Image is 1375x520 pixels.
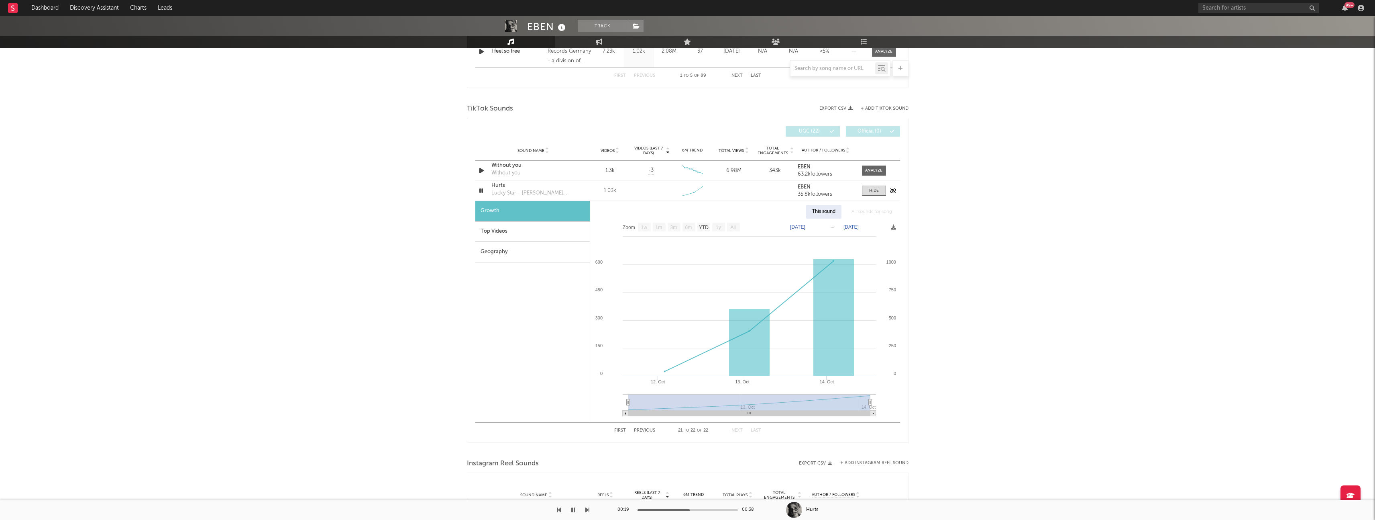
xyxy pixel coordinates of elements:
div: 00:38 [742,505,758,515]
text: 600 [595,260,602,264]
button: 99+ [1342,5,1348,11]
text: 500 [888,315,896,320]
strong: EBEN [798,164,811,170]
div: <5% [811,47,838,55]
text: 300 [595,315,602,320]
div: 99 + [1344,2,1355,8]
div: N/A [780,47,807,55]
div: (P) 2023 Epic Records Germany - a division of Sony Music Entertainment Germany GmbH [548,37,591,66]
div: 37 [686,47,714,55]
span: Sound Name [517,148,544,153]
a: Hurts [491,182,575,190]
span: -3 [648,166,654,174]
span: Author / Followers [802,148,845,153]
span: to [684,429,689,432]
span: to [684,74,689,78]
div: Top Videos [475,221,590,242]
text: 1y [716,225,721,230]
a: EBEN [798,164,854,170]
span: Reels (last 7 days) [629,490,665,500]
text: 1m [655,225,662,230]
text: 6m [685,225,692,230]
button: + Add Instagram Reel Sound [840,461,909,465]
div: 2.08M [656,47,682,55]
div: EBEN [527,20,568,33]
div: 21 22 22 [671,426,715,436]
text: [DATE] [790,224,805,230]
div: 1.3k [591,167,629,175]
text: 250 [888,343,896,348]
text: Zoom [623,225,635,230]
text: 3m [670,225,677,230]
div: Hurts [806,506,818,514]
button: Last [751,428,761,433]
div: 6.98M [715,167,752,175]
span: Sound Name [520,493,547,497]
div: All sounds for song [845,205,898,219]
button: Track [578,20,628,32]
button: First [614,428,626,433]
div: [DATE] [718,47,745,55]
text: 12. Oct [650,379,664,384]
button: + Add TikTok Sound [853,106,909,111]
span: Total Views [719,148,744,153]
span: of [697,429,702,432]
button: Export CSV [799,461,832,466]
text: 0 [600,371,602,376]
span: Videos [601,148,615,153]
span: Reels [597,493,609,497]
span: Total Engagements [756,146,789,156]
a: I feel so free [491,47,544,55]
div: 63.2k followers [798,172,854,177]
strong: EBEN [798,184,811,190]
div: 35.8k followers [798,192,854,197]
text: 0 [893,371,896,376]
input: Search by song name or URL [790,66,875,72]
div: + Add Instagram Reel Sound [832,461,909,465]
text: 14. Oct [819,379,833,384]
button: Previous [634,428,655,433]
div: 6M Trend [674,492,714,498]
div: Growth [475,201,590,221]
div: 6M Trend [674,147,711,154]
input: Search for artists [1198,3,1319,13]
text: 750 [888,287,896,292]
button: UGC(22) [786,126,840,137]
span: Instagram Reel Sounds [467,459,539,469]
div: 1.03k [591,187,629,195]
div: 00:19 [617,505,634,515]
div: Without you [491,169,521,177]
text: [DATE] [843,224,859,230]
button: Next [731,428,743,433]
text: → [830,224,835,230]
span: Total Engagements [762,490,797,500]
div: 7.23k [596,47,622,55]
div: This sound [806,205,841,219]
button: Export CSV [819,106,853,111]
span: Videos (last 7 days) [632,146,665,156]
text: 150 [595,343,602,348]
div: 1.02k [626,47,652,55]
text: 450 [595,287,602,292]
span: of [694,74,699,78]
text: 1w [641,225,647,230]
div: Geography [475,242,590,262]
text: All [730,225,735,230]
text: 13. Oct [735,379,749,384]
text: YTD [699,225,708,230]
div: Lucky Star - [PERSON_NAME] Remix [491,189,575,197]
a: EBEN [798,184,854,190]
span: Official ( 0 ) [851,129,888,134]
span: TikTok Sounds [467,104,513,114]
button: Official(0) [846,126,900,137]
text: 1000 [886,260,896,264]
a: Without you [491,162,575,170]
span: Author / Followers [812,492,855,497]
div: 343k [756,167,794,175]
span: Total Plays [723,493,748,497]
div: N/A [749,47,776,55]
button: + Add TikTok Sound [861,106,909,111]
